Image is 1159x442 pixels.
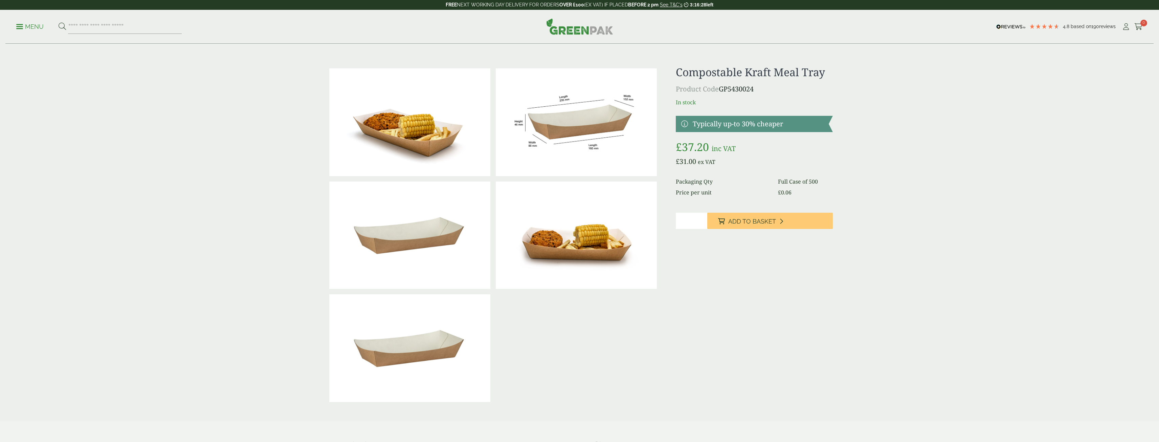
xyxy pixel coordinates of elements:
[676,66,832,79] h1: Compostable Kraft Meal Tray
[1091,24,1099,29] span: 190
[707,213,833,229] button: Add to Basket
[16,23,44,31] p: Menu
[778,189,781,196] span: £
[1063,24,1071,29] span: 4.8
[676,140,709,154] bdi: 37.20
[496,68,657,176] img: MealTray_standard
[676,140,682,154] span: £
[16,23,44,29] a: Menu
[706,2,713,7] span: left
[546,18,613,35] img: GreenPak Supplies
[676,177,770,186] dt: Packaging Qty
[778,189,792,196] bdi: 0.06
[1140,20,1147,26] span: 0
[676,157,679,166] span: £
[559,2,584,7] strong: OVER £100
[1029,23,1060,29] div: 4.79 Stars
[496,182,657,289] img: IMG_5659
[698,158,715,166] span: ex VAT
[660,2,683,7] a: See T&C's
[446,2,457,7] strong: FREE
[690,2,706,7] span: 3:16:28
[996,24,1026,29] img: REVIEWS.io
[628,2,659,7] strong: BEFORE 2 pm
[676,157,696,166] bdi: 31.00
[1122,23,1130,30] i: My Account
[712,144,736,153] span: inc VAT
[329,294,490,402] img: Compostable Kraft Meal Tray Full Case Of 0
[676,84,719,93] span: Product Code
[329,182,490,289] img: Compostable Kraft Meal Tray 0
[676,84,832,94] p: GP5430024
[1134,23,1143,30] i: Cart
[1099,24,1116,29] span: reviews
[728,218,776,225] span: Add to Basket
[676,98,832,106] p: In stock
[329,68,490,176] img: IMG_5658
[778,177,832,186] dd: Full Case of 500
[1071,24,1091,29] span: Based on
[676,188,770,196] dt: Price per unit
[1134,22,1143,32] a: 0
